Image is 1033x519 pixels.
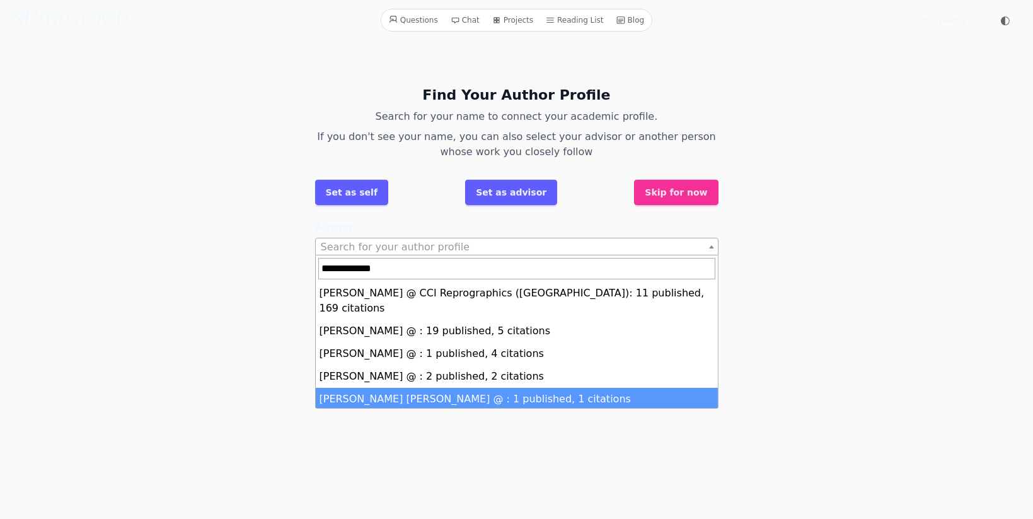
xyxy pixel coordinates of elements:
[892,14,978,26] summary: [PERSON_NAME]
[315,129,718,160] p: If you don't see your name, you can also select your advisor or another person whose work you clo...
[320,287,705,314] span: [PERSON_NAME] @ CCI Reprographics ([GEOGRAPHIC_DATA]): 11 published, 169 citations
[318,258,715,279] input: Search
[465,180,557,205] button: Set as advisor
[316,238,718,256] span: Search for your author profile
[993,8,1018,33] button: ◐
[315,109,718,124] p: Search for your name to connect your academic profile.
[634,180,718,205] button: Skip for now
[10,9,128,32] a: SU\G(𝔸)/K·U
[611,12,650,28] a: Blog
[315,180,389,205] button: Set as self
[315,86,718,104] h2: Find Your Author Profile
[321,241,470,253] span: Search for your author profile
[892,14,965,26] span: [PERSON_NAME]
[487,12,538,28] a: Projects
[320,370,544,382] span: [PERSON_NAME] @ : 2 published, 2 citations
[320,347,544,359] span: [PERSON_NAME] @ : 1 published, 4 citations
[541,12,609,28] a: Reading List
[384,12,443,28] a: Questions
[315,238,718,255] span: Search for your author profile
[1000,15,1010,26] span: ◐
[320,393,631,405] span: [PERSON_NAME] [PERSON_NAME] @ : 1 published, 1 citations
[446,12,485,28] a: Chat
[10,11,58,30] i: SU\G
[86,11,128,30] i: /K·U
[315,220,718,235] label: Author
[320,325,551,337] span: [PERSON_NAME] @ : 19 published, 5 citations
